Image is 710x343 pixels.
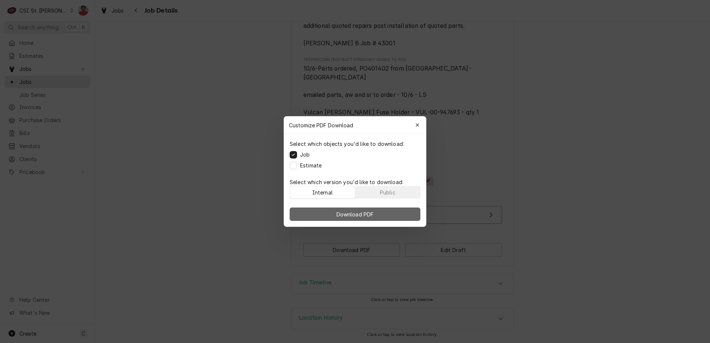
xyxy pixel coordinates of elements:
div: Customize PDF Download [284,116,426,134]
label: Estimate [300,161,322,169]
span: Download PDF [335,210,375,218]
p: Select which version you'd like to download: [290,178,420,186]
p: Select which objects you'd like to download: [290,140,404,148]
label: Job [300,151,310,159]
div: Internal [312,189,333,196]
div: Public [380,189,395,196]
button: Download PDF [290,208,420,221]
